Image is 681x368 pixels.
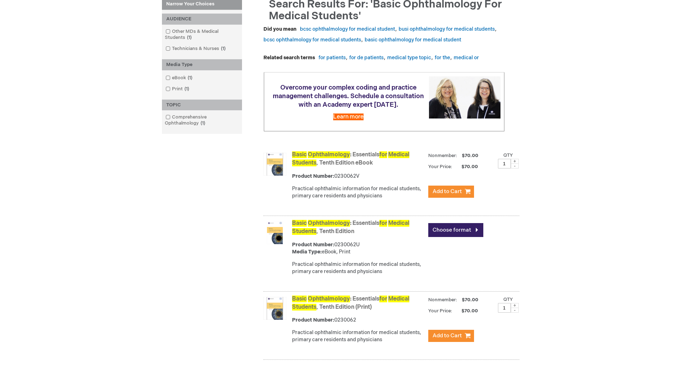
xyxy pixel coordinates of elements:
[263,37,361,43] a: bcsc ophthalmology for medical students
[292,228,316,235] span: Students
[186,75,194,81] span: 1
[162,100,242,111] div: TOPIC
[433,188,462,195] span: Add to Cart
[428,330,474,342] button: Add to Cart
[453,308,479,314] span: $70.00
[162,14,242,25] div: AUDIENCE
[379,151,387,158] span: for
[433,332,462,339] span: Add to Cart
[308,151,350,158] span: Ophthalmology
[388,220,409,227] span: Medical
[498,159,511,168] input: Qty
[388,151,409,158] span: Medical
[292,151,307,158] span: Basic
[263,221,286,244] img: Basic Ophthalmology: Essentials for Medical Students, Tenth Edition
[292,160,316,166] span: Students
[164,45,228,52] a: Technicians & Nurses1
[379,220,387,227] span: for
[185,35,193,40] span: 1
[428,151,457,160] strong: Nonmember:
[292,241,425,256] div: 0230062U eBook, Print
[498,303,511,313] input: Qty
[292,151,409,166] a: Basic Ophthalmology: Essentialsfor Medical Students, Tenth Edition eBook
[435,55,450,61] a: for the
[263,26,296,33] dt: Did you mean
[319,55,346,61] a: for patients
[292,317,425,324] div: 0230062
[219,46,227,51] span: 1
[308,220,350,227] span: Ophthalmology
[300,26,395,32] a: bcsc ophthalmology for medical student
[292,242,334,248] strong: Product Number:
[273,84,424,109] span: Overcome your complex coding and practice management challenges. Schedule a consultation with an ...
[164,28,240,41] a: Other MDs & Medical Students1
[292,220,307,227] span: Basic
[399,26,495,32] a: busi ophthalmology for medical students
[292,304,316,311] span: Students
[292,185,425,200] div: Practical ophthalmic information for medical students, primary care residents and physicians
[164,75,195,81] a: eBook1
[292,261,425,275] div: Practical ophthalmic information for medical students, primary care residents and physicians
[333,114,364,120] a: Learn more
[164,114,240,127] a: Comprehensive Ophthalmology1
[429,76,500,118] img: Schedule a consultation with an Academy expert today
[379,296,387,302] span: for
[349,55,384,61] a: for de patients
[503,297,513,302] label: Qty
[292,296,409,311] a: Basic Ophthalmology: Essentialsfor Medical Students, Tenth Edition (Print)
[503,152,513,158] label: Qty
[292,249,322,255] strong: Media Type:
[461,153,479,158] span: $70.00
[292,173,425,180] div: 0230062V
[428,223,483,237] a: Choose format
[292,220,409,235] a: Basic Ophthalmology: Essentialsfor Medical Students, Tenth Edition
[292,329,425,343] div: Practical ophthalmic information for medical students, primary care residents and physicians
[292,296,307,302] span: Basic
[365,37,461,43] a: basic ophthalmology for medical student
[263,153,286,176] img: Basic Ophthalmology: Essentials for Medical Students, Tenth Edition eBook
[308,296,350,302] span: Ophthalmology
[453,164,479,170] span: $70.00
[454,55,479,61] a: medical or
[461,297,479,303] span: $70.00
[428,164,452,170] strong: Your Price:
[183,86,191,92] span: 1
[292,173,334,179] strong: Product Number:
[263,54,315,61] dt: Related search terms
[292,317,334,323] strong: Product Number:
[428,308,452,314] strong: Your Price:
[263,297,286,320] img: Basic Ophthalmology: Essentials for Medical Students, Tenth Edition (Print)
[388,296,409,302] span: Medical
[164,86,192,92] a: Print1
[387,55,431,61] a: medical type topic
[428,296,457,304] strong: Nonmember:
[162,59,242,70] div: Media Type
[428,186,474,198] button: Add to Cart
[199,120,207,126] span: 1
